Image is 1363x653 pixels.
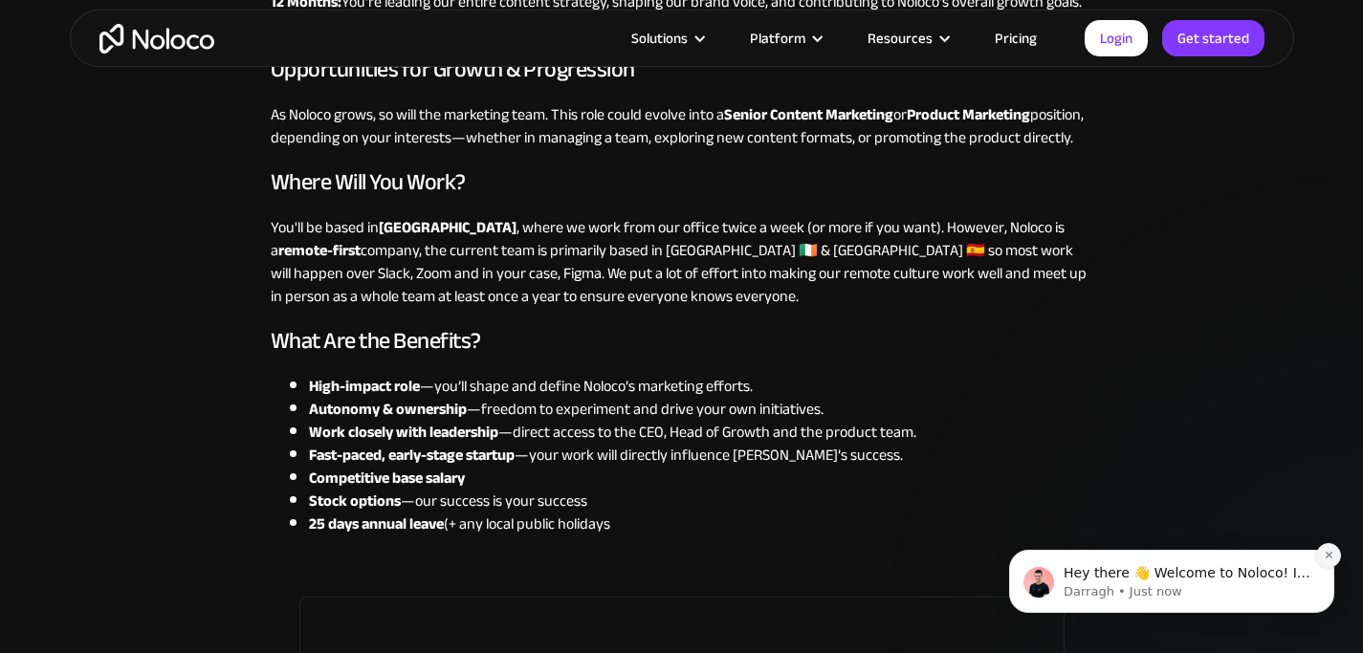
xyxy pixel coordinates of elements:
li: —your work will directly influence [PERSON_NAME]’s success. [309,444,1093,467]
a: home [99,24,214,54]
a: Get started [1162,20,1264,56]
div: message notification from Darragh, Just now. Hey there 👋 Welcome to Noloco! If you have any quest... [29,120,354,184]
div: Resources [844,26,971,51]
a: Login [1085,20,1148,56]
li: —you’ll shape and define Noloco’s marketing efforts. [309,375,1093,398]
a: Pricing [971,26,1061,51]
strong: [GEOGRAPHIC_DATA] [379,213,517,242]
strong: Fast-paced, early-stage startup [309,441,515,469]
span: Hey there 👋 Welcome to Noloco! If you have any questions, just reply to this message. [GEOGRAPHIC... [83,136,330,208]
img: Profile image for Darragh [43,138,74,168]
li: —freedom to experiment and drive your own initiatives. [309,398,1093,421]
strong: remote-first [278,236,361,265]
li: (+ any local public holidays [309,512,1093,535]
li: —direct access to the CEO, Head of Growth and the product team. [309,421,1093,444]
strong: 25 days annual leave [309,510,444,538]
iframe: Intercom notifications message [980,429,1363,643]
div: Solutions [607,26,726,51]
div: Solutions [631,26,688,51]
li: —our success is your success [309,490,1093,512]
strong: High-impact role [309,372,420,401]
h3: Opportunities for Growth & Progression [271,55,1093,84]
p: Message from Darragh, sent Just now [83,154,330,171]
strong: Product Marketing [907,100,1030,129]
h3: Where Will You Work? [271,168,1093,197]
strong: Stock options [309,487,401,515]
strong: Work closely with leadership [309,418,498,446]
div: Resources [868,26,933,51]
strong: Competitive base salary [309,464,465,492]
p: ‍ [271,555,1093,577]
p: You'll be based in , where we work from our office twice a week (or more if you want). However, N... [271,216,1093,308]
strong: Autonomy & ownership [309,395,467,424]
div: Platform [750,26,805,51]
p: As Noloco grows, so will the marketing team. This role could evolve into a or position, depending... [271,103,1093,149]
strong: Senior Content Marketing [724,100,893,129]
div: Platform [726,26,844,51]
button: Dismiss notification [336,114,361,139]
h3: What Are the Benefits? [271,327,1093,356]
